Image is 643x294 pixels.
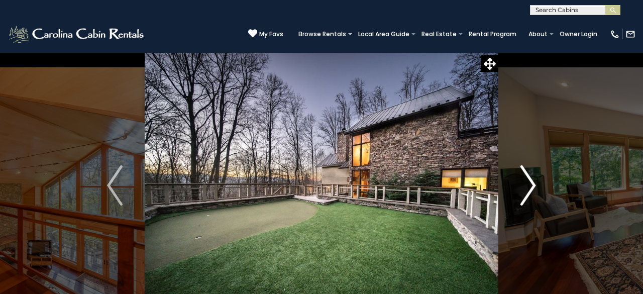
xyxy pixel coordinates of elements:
a: Rental Program [464,27,521,41]
a: My Favs [248,29,283,39]
a: Browse Rentals [293,27,351,41]
img: phone-regular-white.png [610,29,620,39]
a: About [523,27,553,41]
img: arrow [520,165,535,206]
a: Local Area Guide [353,27,414,41]
img: mail-regular-white.png [625,29,635,39]
a: Owner Login [555,27,602,41]
img: arrow [107,165,122,206]
span: My Favs [259,30,283,39]
a: Real Estate [416,27,462,41]
img: White-1-2.png [8,24,147,44]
